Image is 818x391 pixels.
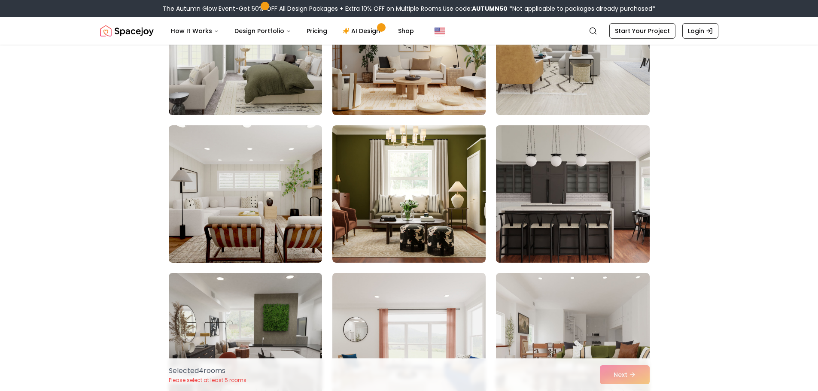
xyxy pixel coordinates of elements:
[443,4,508,13] span: Use code:
[100,22,154,39] a: Spacejoy
[508,4,655,13] span: *Not applicable to packages already purchased*
[163,4,655,13] div: The Autumn Glow Event-Get 50% OFF All Design Packages + Extra 10% OFF on Multiple Rooms.
[164,22,226,39] button: How It Works
[164,22,421,39] nav: Main
[300,22,334,39] a: Pricing
[609,23,675,39] a: Start Your Project
[100,22,154,39] img: Spacejoy Logo
[435,26,445,36] img: United States
[332,125,486,263] img: Room room-17
[169,125,322,263] img: Room room-16
[391,22,421,39] a: Shop
[472,4,508,13] b: AUTUMN50
[336,22,389,39] a: AI Design
[169,366,246,376] p: Selected 4 room s
[100,17,718,45] nav: Global
[492,122,653,266] img: Room room-18
[682,23,718,39] a: Login
[228,22,298,39] button: Design Portfolio
[169,377,246,384] p: Please select at least 5 rooms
